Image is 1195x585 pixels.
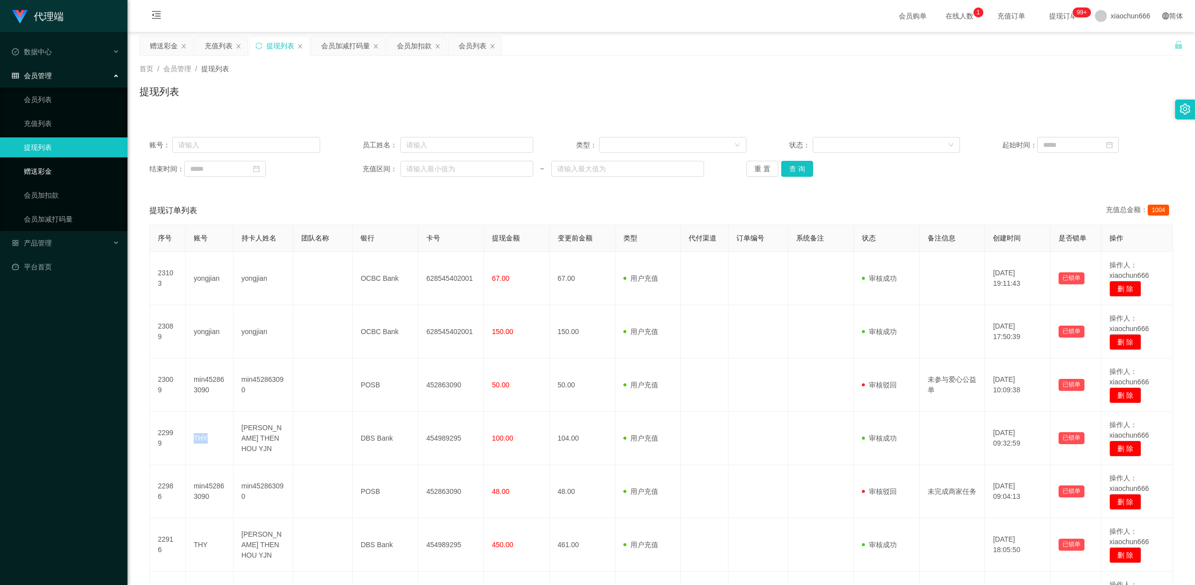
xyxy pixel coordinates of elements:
div: 提现列表 [266,36,294,55]
div: 会员加扣款 [397,36,432,55]
i: 图标: appstore-o [12,239,19,246]
i: 图标: down [734,142,740,149]
span: 用户充值 [623,274,658,282]
button: 已锁单 [1059,379,1084,391]
span: 操作人：xiaochun666 [1109,527,1149,546]
span: 用户充值 [623,434,658,442]
span: 100.00 [492,434,513,442]
span: 订单编号 [736,234,764,242]
td: 未完成商家任务 [920,465,985,518]
span: 系统备注 [796,234,824,242]
sup: 1204 [1073,7,1090,17]
span: 银行 [360,234,374,242]
span: 状态 [862,234,876,242]
span: 类型： [576,140,599,150]
a: 充值列表 [24,114,119,133]
i: 图标: close [489,43,495,49]
i: 图标: down [948,142,954,149]
td: [DATE] 10:09:38 [985,358,1051,412]
a: 会员加减打码量 [24,209,119,229]
i: 图标: calendar [253,165,260,172]
div: 充值列表 [205,36,233,55]
span: 备注信息 [928,234,956,242]
td: 454989295 [418,412,484,465]
span: 产品管理 [12,239,52,247]
span: 用户充值 [623,381,658,389]
button: 删 除 [1109,281,1141,297]
td: [DATE] 09:04:13 [985,465,1051,518]
i: 图标: global [1162,12,1169,19]
span: / [157,65,159,73]
td: [DATE] 09:32:59 [985,412,1051,465]
h1: 提现列表 [139,84,179,99]
td: 454989295 [418,518,484,572]
span: 起始时间： [1002,140,1037,150]
a: 图标: dashboard平台首页 [12,257,119,277]
span: 用户充值 [623,541,658,549]
td: min452863090 [186,358,234,412]
td: 628545402001 [418,305,484,358]
span: 用户充值 [623,328,658,336]
td: DBS Bank [353,518,418,572]
span: 会员管理 [12,72,52,80]
i: 图标: check-circle-o [12,48,19,55]
span: 团队名称 [301,234,329,242]
td: POSB [353,465,418,518]
td: 104.00 [550,412,615,465]
span: 操作人：xiaochun666 [1109,314,1149,333]
span: 48.00 [492,487,509,495]
input: 请输入最小值为 [400,161,533,177]
input: 请输入 [400,137,533,153]
i: 图标: close [435,43,441,49]
td: yongjian [234,252,293,305]
span: 审核成功 [862,274,897,282]
span: 是否锁单 [1059,234,1086,242]
button: 已锁单 [1059,326,1084,338]
span: 变更前金额 [558,234,593,242]
span: 审核成功 [862,328,897,336]
td: yongjian [186,252,234,305]
td: 50.00 [550,358,615,412]
i: 图标: setting [1180,104,1191,115]
span: 450.00 [492,541,513,549]
span: 持卡人姓名 [241,234,276,242]
button: 删 除 [1109,334,1141,350]
i: 图标: close [181,43,187,49]
button: 已锁单 [1059,432,1084,444]
i: 图标: close [236,43,241,49]
span: 操作人：xiaochun666 [1109,421,1149,439]
span: / [195,65,197,73]
span: 67.00 [492,274,509,282]
span: 50.00 [492,381,509,389]
a: 会员加扣款 [24,185,119,205]
span: 提现列表 [201,65,229,73]
span: 首页 [139,65,153,73]
td: POSB [353,358,418,412]
td: 22999 [150,412,186,465]
span: 类型 [623,234,637,242]
input: 请输入最大值为 [551,161,704,177]
span: 操作人：xiaochun666 [1109,474,1149,492]
td: yongjian [186,305,234,358]
td: 未参与爱心公益单 [920,358,985,412]
span: ~ [533,164,551,174]
td: 23009 [150,358,186,412]
a: 赠送彩金 [24,161,119,181]
span: 充值区间： [362,164,400,174]
td: 150.00 [550,305,615,358]
span: 充值订单 [992,12,1030,19]
span: 账号： [149,140,172,150]
p: 1 [976,7,980,17]
div: 会员列表 [459,36,486,55]
span: 审核成功 [862,541,897,549]
span: 审核驳回 [862,381,897,389]
i: 图标: unlock [1174,40,1183,49]
td: 452863090 [418,465,484,518]
td: 48.00 [550,465,615,518]
td: THY [186,412,234,465]
input: 请输入 [172,137,320,153]
span: 代付渠道 [689,234,717,242]
td: 461.00 [550,518,615,572]
td: 628545402001 [418,252,484,305]
span: 提现金额 [492,234,520,242]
